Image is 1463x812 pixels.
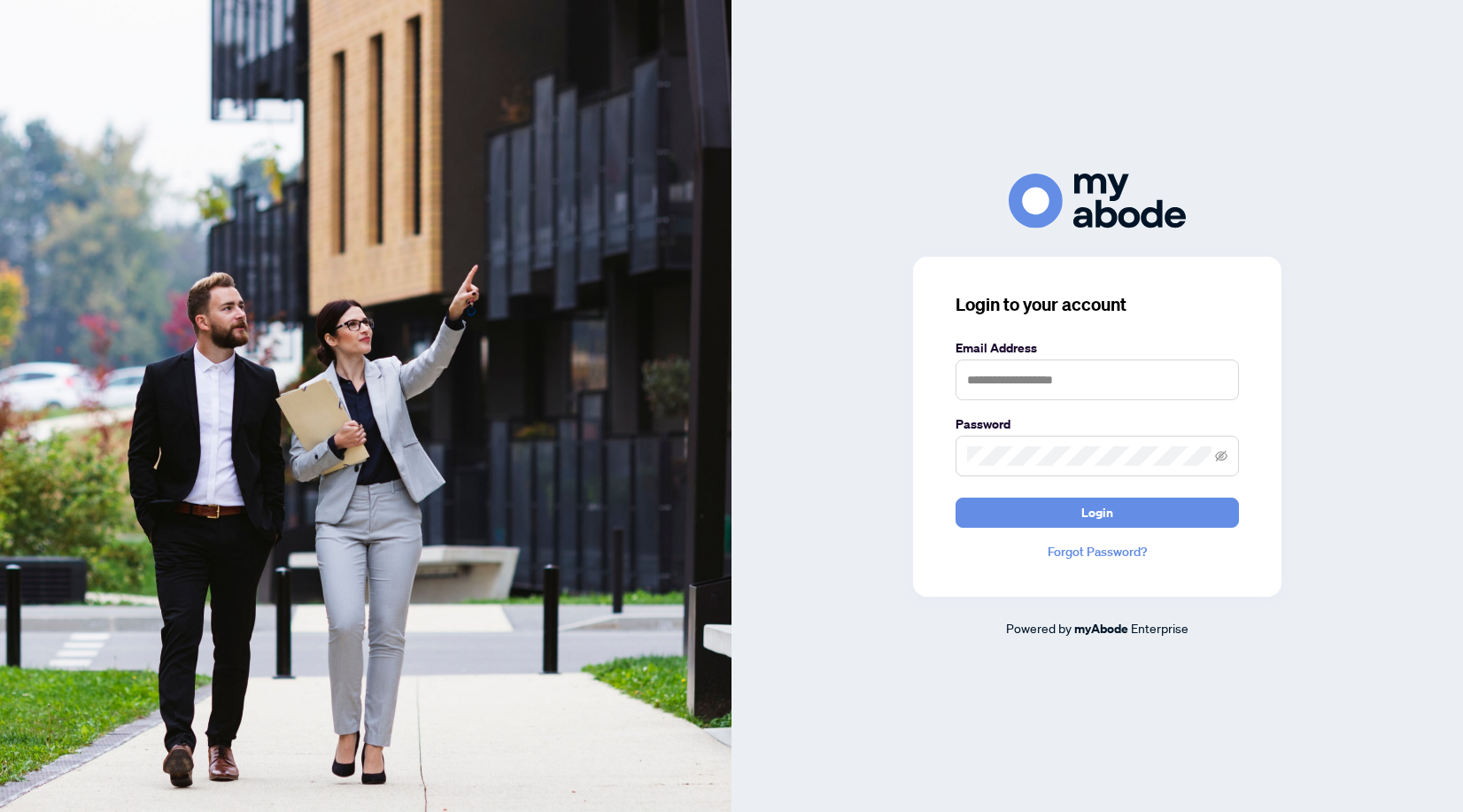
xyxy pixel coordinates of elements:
span: Login [1081,499,1113,527]
span: Enterprise [1131,620,1188,636]
span: eye-invisible [1215,450,1227,462]
label: Password [956,414,1239,434]
label: Email Address [956,338,1239,358]
span: Powered by [1006,620,1072,636]
h3: Login to your account [956,292,1239,317]
a: myAbode [1074,619,1128,638]
img: ma-logo [1009,174,1186,228]
a: Forgot Password? [956,542,1239,561]
button: Login [956,498,1239,528]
